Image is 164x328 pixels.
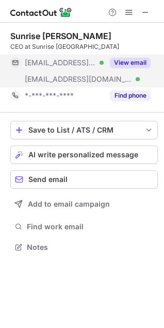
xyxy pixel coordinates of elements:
button: AI write personalized message [10,145,158,164]
span: Send email [28,175,68,184]
button: Find work email [10,220,158,234]
button: Reveal Button [110,58,151,68]
button: Reveal Button [110,90,151,101]
img: ContactOut v5.3.10 [10,6,72,19]
button: save-profile-one-click [10,121,158,139]
span: [EMAIL_ADDRESS][DOMAIN_NAME] [25,75,132,84]
div: CEO at Sunrise [GEOGRAPHIC_DATA] [10,42,158,51]
span: Add to email campaign [28,200,110,208]
button: Send email [10,170,158,189]
div: Save to List / ATS / CRM [28,126,140,134]
div: Sunrise [PERSON_NAME] [10,31,111,41]
button: Add to email campaign [10,195,158,213]
span: [EMAIL_ADDRESS][DOMAIN_NAME] [25,58,96,67]
span: AI write personalized message [28,151,138,159]
span: Find work email [27,222,154,231]
span: Notes [27,243,154,252]
button: Notes [10,240,158,254]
